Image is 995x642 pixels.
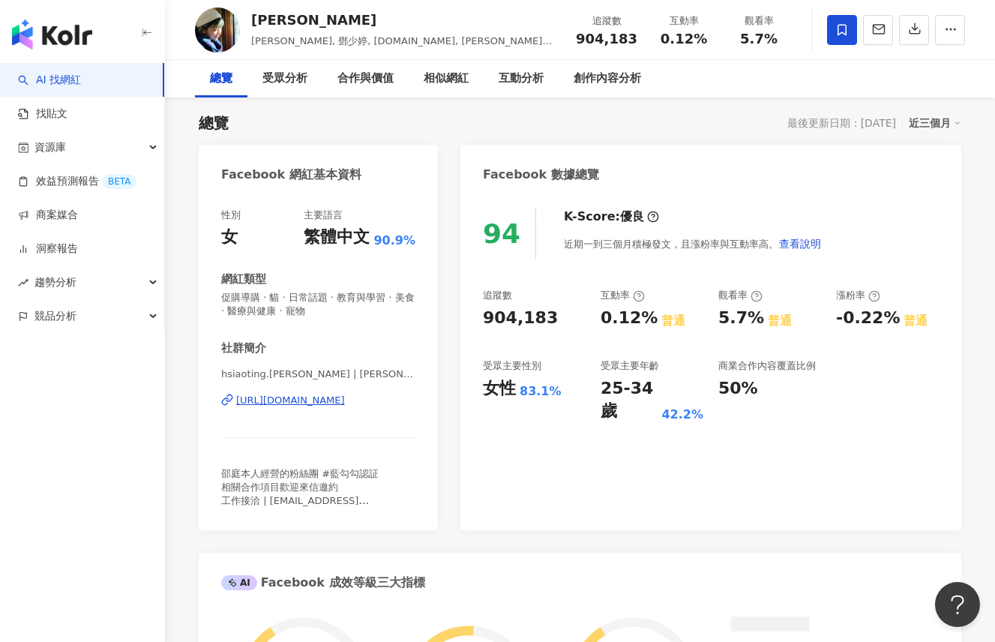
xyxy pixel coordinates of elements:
[483,218,520,249] div: 94
[18,106,67,121] a: 找貼文
[718,289,763,302] div: 觀看率
[304,208,343,222] div: 主要語言
[221,340,266,356] div: 社群簡介
[34,130,66,164] span: 資源庫
[251,10,559,29] div: [PERSON_NAME]
[221,367,415,381] span: hsiaoting.[PERSON_NAME] | [PERSON_NAME] | hsiaoting.[PERSON_NAME]
[655,13,712,28] div: 互動率
[221,575,257,590] div: AI
[661,313,685,329] div: 普通
[221,574,425,591] div: Facebook 成效等級三大指標
[601,289,645,302] div: 互動率
[661,406,703,423] div: 42.2%
[904,313,928,329] div: 普通
[199,112,229,133] div: 總覽
[221,291,415,318] span: 促購導購 · 貓 · 日常話題 · 教育與學習 · 美食 · 醫療與健康 · 寵物
[18,208,78,223] a: 商案媒合
[483,377,516,400] div: 女性
[18,73,81,88] a: searchAI 找網紅
[221,271,266,287] div: 網紅類型
[520,383,562,400] div: 83.1%
[576,13,637,28] div: 追蹤數
[18,241,78,256] a: 洞察報告
[373,232,415,249] span: 90.9%
[304,226,370,249] div: 繁體中文
[337,70,394,88] div: 合作與價值
[483,289,512,302] div: 追蹤數
[740,31,778,46] span: 5.7%
[262,70,307,88] div: 受眾分析
[576,31,637,46] span: 904,183
[601,359,659,373] div: 受眾主要年齡
[18,174,136,189] a: 效益預測報告BETA
[836,307,900,330] div: -0.22%
[221,468,379,520] span: 邵庭本人經營的粉絲團 #藍勾勾認証 相關合作項目歡迎來信邀約 工作接洽 | [EMAIL_ADDRESS][DOMAIN_NAME]
[730,13,787,28] div: 觀看率
[836,289,880,302] div: 漲粉率
[787,117,896,129] div: 最後更新日期：[DATE]
[778,229,822,259] button: 查看說明
[483,166,599,183] div: Facebook 數據總覽
[483,359,541,373] div: 受眾主要性別
[12,19,92,49] img: logo
[424,70,469,88] div: 相似網紅
[768,313,792,329] div: 普通
[601,307,658,330] div: 0.12%
[499,70,544,88] div: 互動分析
[251,35,552,61] span: [PERSON_NAME], 鄧少婷, [DOMAIN_NAME], [PERSON_NAME]的短腿兒子科基犬Uni大人的日記
[661,31,707,46] span: 0.12%
[718,307,764,330] div: 5.7%
[483,307,558,330] div: 904,183
[195,7,240,52] img: KOL Avatar
[34,299,76,333] span: 競品分析
[34,265,76,299] span: 趨勢分析
[221,208,241,222] div: 性別
[564,208,659,225] div: K-Score :
[221,166,361,183] div: Facebook 網紅基本資料
[718,377,758,400] div: 50%
[718,359,816,373] div: 商業合作內容覆蓋比例
[935,582,980,627] iframe: Help Scout Beacon - Open
[221,226,238,249] div: 女
[564,229,822,259] div: 近期一到三個月積極發文，且漲粉率與互動率高。
[210,70,232,88] div: 總覽
[221,394,415,407] a: [URL][DOMAIN_NAME]
[18,277,28,288] span: rise
[236,394,345,407] div: [URL][DOMAIN_NAME]
[909,113,961,133] div: 近三個月
[620,208,644,225] div: 優良
[574,70,641,88] div: 創作內容分析
[779,238,821,250] span: 查看說明
[601,377,658,424] div: 25-34 歲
